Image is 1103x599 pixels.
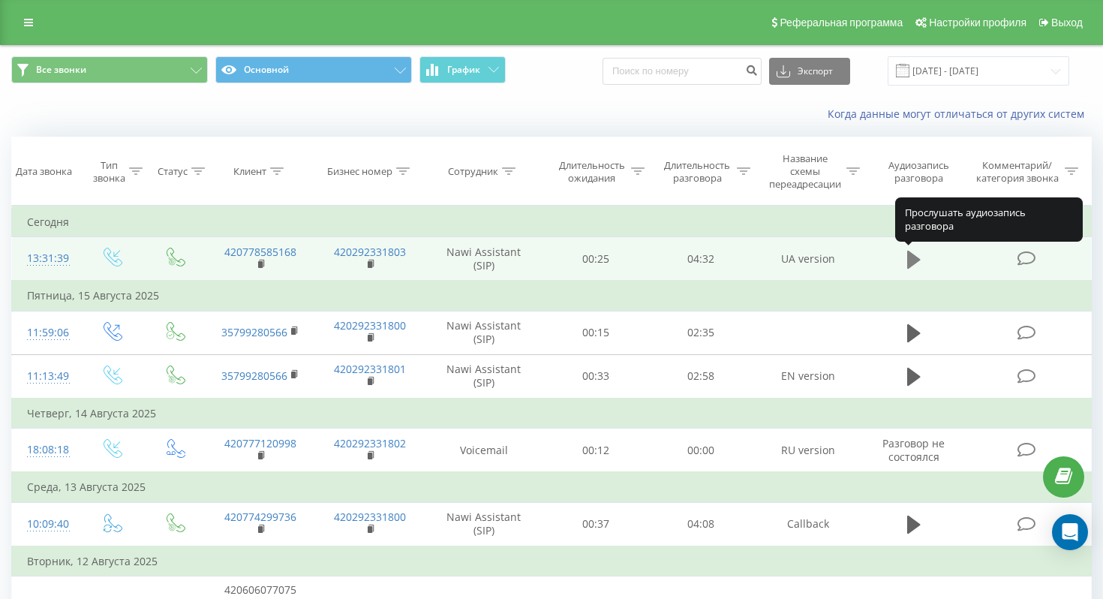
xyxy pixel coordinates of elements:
td: Nawi Assistant (SIP) [425,502,542,546]
a: 420292331800 [334,318,406,333]
td: Четверг, 14 Августа 2025 [12,399,1092,429]
td: 04:32 [648,237,753,281]
td: 00:37 [542,502,648,546]
a: 35799280566 [221,325,287,339]
td: 00:25 [542,237,648,281]
a: 420778585168 [224,245,296,259]
td: 00:33 [542,354,648,399]
div: Комментарий/категория звонка [973,159,1061,185]
span: Разговор не состоялся [882,436,945,464]
td: 00:00 [648,429,753,473]
a: Когда данные могут отличаться от других систем [828,107,1092,121]
a: 35799280566 [221,369,287,383]
td: Nawi Assistant (SIP) [425,354,542,399]
button: Экспорт [769,58,850,85]
td: Nawi Assistant (SIP) [425,237,542,281]
span: Настройки профиля [929,17,1026,29]
div: 10:09:40 [27,510,64,539]
td: Callback [753,502,863,546]
div: Длительность разговора [662,159,733,185]
input: Поиск по номеру [603,58,762,85]
button: Все звонки [11,56,208,83]
div: 18:08:18 [27,435,64,465]
span: Все звонки [36,64,86,76]
span: График [447,65,480,75]
div: 11:13:49 [27,362,64,391]
div: Аудиозапись разговора [877,159,961,185]
button: Основной [215,56,412,83]
div: Клиент [233,165,266,178]
span: Реферальная программа [780,17,903,29]
div: Open Intercom Messenger [1052,514,1088,550]
td: Среда, 13 Августа 2025 [12,472,1092,502]
td: Nawi Assistant (SIP) [425,311,542,354]
div: Название схемы переадресации [768,152,843,191]
td: 04:08 [648,502,753,546]
div: 13:31:39 [27,244,64,273]
td: EN version [753,354,863,399]
button: График [419,56,506,83]
a: 420292331801 [334,362,406,376]
td: Вторник, 12 Августа 2025 [12,546,1092,576]
div: Бизнес номер [327,165,392,178]
div: Сотрудник [448,165,498,178]
td: RU version [753,429,863,473]
div: Прослушать аудиозапись разговора [895,197,1083,242]
a: 420774299736 [224,510,296,524]
td: Сегодня [12,207,1092,237]
td: Пятница, 15 Августа 2025 [12,281,1092,311]
td: Voicemail [425,429,542,473]
td: 00:12 [542,429,648,473]
td: 02:58 [648,354,753,399]
span: Выход [1051,17,1083,29]
td: 02:35 [648,311,753,354]
div: Тип звонка [92,159,125,185]
div: Длительность ожидания [557,159,628,185]
div: Статус [158,165,188,178]
td: 00:15 [542,311,648,354]
a: 420292331800 [334,510,406,524]
a: 420292331803 [334,245,406,259]
div: Дата звонка [16,165,72,178]
a: 420292331802 [334,436,406,450]
td: UA version [753,237,863,281]
div: 11:59:06 [27,318,64,348]
a: 420777120998 [224,436,296,450]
